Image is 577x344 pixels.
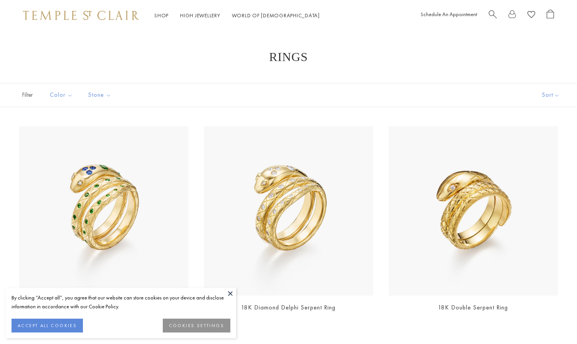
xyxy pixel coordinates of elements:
[46,90,79,100] span: Color
[12,319,83,332] button: ACCEPT ALL COOKIES
[525,83,577,107] button: Show sort by
[389,126,558,296] img: 18K Double Serpent Ring
[204,126,373,296] img: R31835-SERPENT
[438,303,508,311] a: 18K Double Serpent Ring
[44,86,79,104] button: Color
[12,293,230,311] div: By clicking “Accept all”, you agree that our website can store cookies on your device and disclos...
[232,12,320,19] a: World of [DEMOGRAPHIC_DATA]World of [DEMOGRAPHIC_DATA]
[241,303,336,311] a: 18K Diamond Delphi Serpent Ring
[489,10,497,21] a: Search
[19,126,188,296] img: R36135-SRPBSTG
[19,126,188,296] a: R36135-SRPBSTGR36135-SRPBSTG
[547,10,554,21] a: Open Shopping Bag
[527,10,535,21] a: View Wishlist
[154,11,320,20] nav: Main navigation
[389,126,558,296] a: 18K Double Serpent Ring18K Double Serpent Ring
[163,319,230,332] button: COOKIES SETTINGS
[180,12,220,19] a: High JewelleryHigh Jewellery
[204,126,373,296] a: R31835-SERPENTR31835-SERPENT
[83,86,117,104] button: Stone
[31,50,546,64] h1: Rings
[421,11,477,18] a: Schedule An Appointment
[154,12,169,19] a: ShopShop
[23,11,139,20] img: Temple St. Clair
[84,90,117,100] span: Stone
